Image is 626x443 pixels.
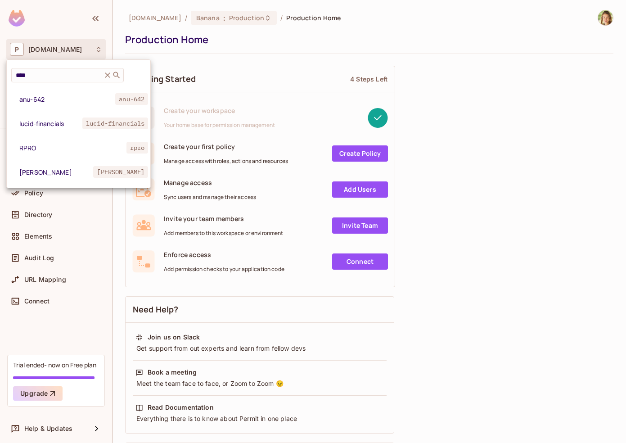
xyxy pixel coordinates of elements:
[82,118,148,129] span: lucid-financials
[19,119,82,128] span: lucid-financials
[93,166,148,178] span: [PERSON_NAME]
[19,144,126,152] span: RPRO
[126,142,149,154] span: rpro
[19,168,93,176] span: [PERSON_NAME]
[19,95,115,104] span: anu-642
[115,93,148,105] span: anu-642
